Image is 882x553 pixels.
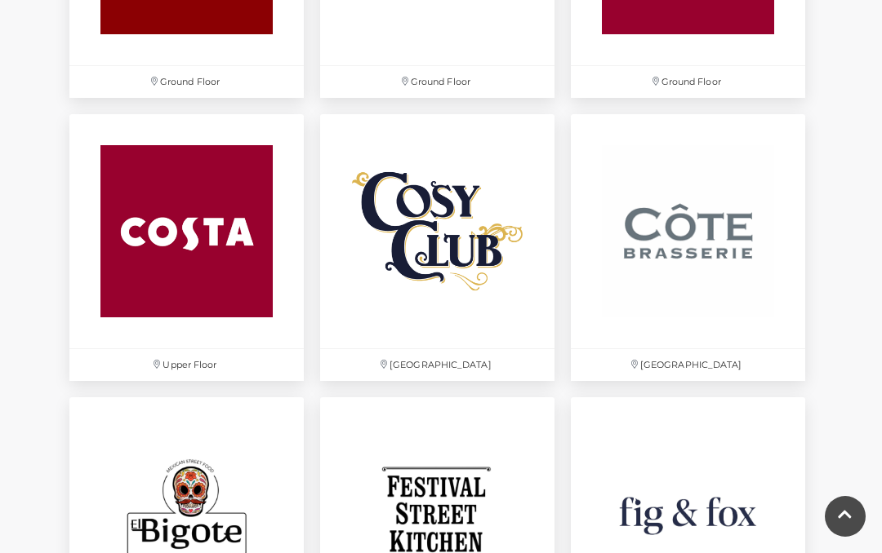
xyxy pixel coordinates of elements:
[69,66,304,98] p: Ground Floor
[563,106,813,389] a: [GEOGRAPHIC_DATA]
[571,66,805,98] p: Ground Floor
[61,106,312,389] a: Upper Floor
[571,349,805,381] p: [GEOGRAPHIC_DATA]
[69,349,304,381] p: Upper Floor
[320,349,555,381] p: [GEOGRAPHIC_DATA]
[312,106,563,389] a: [GEOGRAPHIC_DATA]
[320,66,555,98] p: Ground Floor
